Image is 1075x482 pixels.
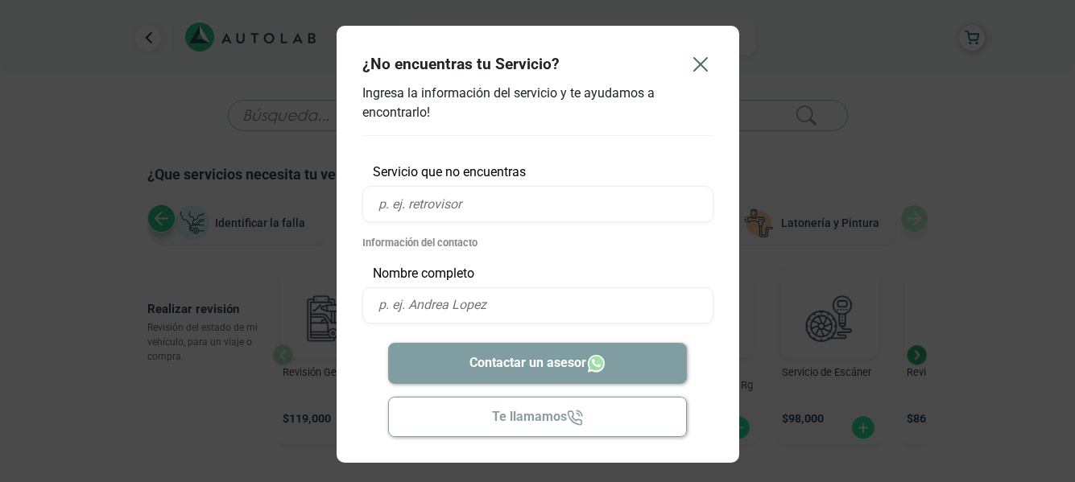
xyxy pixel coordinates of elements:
input: p. ej. retrovisor [362,186,713,222]
input: p. ej. Andrea Lopez [362,287,713,323]
p: Servicio que no encuentras [362,163,713,182]
button: Te llamamos [388,397,687,437]
p: Nombre completo [362,264,713,283]
button: Close [675,39,726,90]
img: Whatsapp icon [586,353,606,373]
button: Contactar un asesor [388,343,687,384]
p: Información del contacto [362,235,713,250]
h4: ¿No encuentras tu Servicio? [362,55,560,73]
p: Ingresa la información del servicio y te ayudamos a encontrarlo! [362,84,713,122]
